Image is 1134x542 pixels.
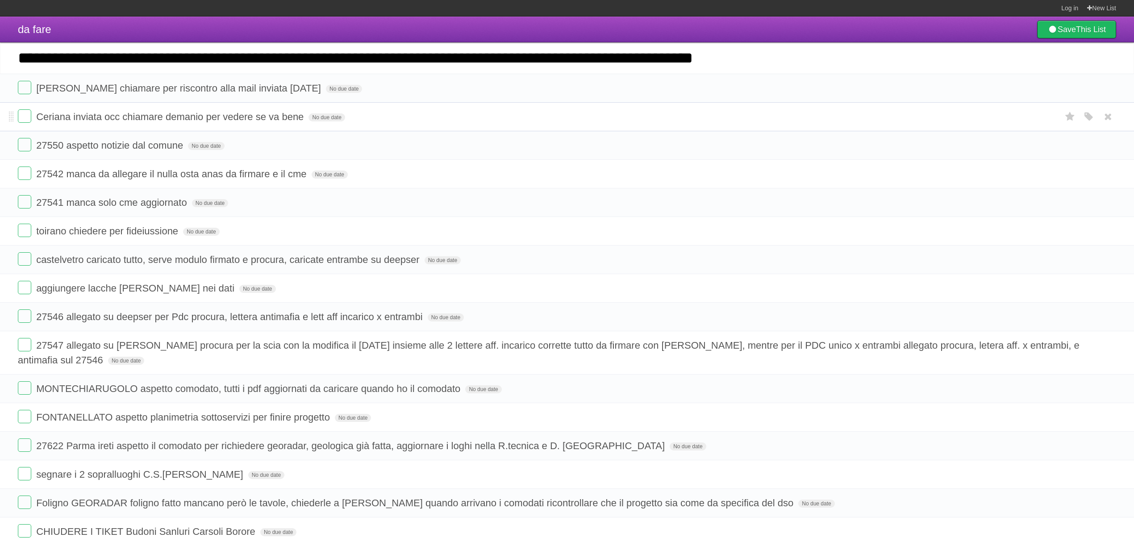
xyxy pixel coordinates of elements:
span: No due date [798,500,834,508]
span: 27547 allegato su [PERSON_NAME] procura per la scia con la modifica il [DATE] insieme alle 2 lett... [18,340,1080,366]
span: No due date [670,442,706,450]
span: FONTANELLATO aspetto planimetria sottoservizi per finire progetto [36,412,332,423]
span: 27541 manca solo cme aggiornato [36,197,189,208]
span: 27542 manca da allegare il nulla osta anas da firmare e il cme [36,168,309,179]
label: Done [18,195,31,208]
span: [PERSON_NAME] chiamare per riscontro alla mail inviata [DATE] [36,83,323,94]
label: Done [18,381,31,395]
span: No due date [239,285,275,293]
label: Done [18,252,31,266]
label: Done [18,109,31,123]
label: Done [18,309,31,323]
span: No due date [465,385,501,393]
span: No due date [326,85,362,93]
span: Foligno GEORADAR foligno fatto mancano però le tavole, chiederle a [PERSON_NAME] quando arrivano ... [36,497,796,509]
span: aggiungere lacche [PERSON_NAME] nei dati [36,283,237,294]
label: Done [18,224,31,237]
label: Done [18,138,31,151]
label: Star task [1062,109,1079,124]
span: No due date [248,471,284,479]
label: Done [18,410,31,423]
span: No due date [335,414,371,422]
span: No due date [312,171,348,179]
span: No due date [428,313,464,321]
label: Done [18,467,31,480]
span: 27622 Parma ireti aspetto il comodato per richiedere georadar, geologica già fatta, aggiornare i ... [36,440,667,451]
span: da fare [18,23,51,35]
label: Done [18,496,31,509]
span: No due date [425,256,461,264]
span: Ceriana inviata occ chiamare demanio per vedere se va bene [36,111,306,122]
b: This List [1076,25,1106,34]
label: Done [18,524,31,538]
span: 27546 allegato su deepser per Pdc procura, lettera antimafia e lett aff incarico x entrambi [36,311,425,322]
a: SaveThis List [1037,21,1116,38]
span: No due date [192,199,228,207]
span: CHIUDERE I TIKET Budoni Sanluri Carsoli Borore [36,526,258,537]
label: Done [18,167,31,180]
span: No due date [260,528,296,536]
span: No due date [108,357,144,365]
span: toirano chiedere per fideiussione [36,225,180,237]
span: No due date [309,113,345,121]
span: No due date [183,228,219,236]
span: castelvetro caricato tutto, serve modulo firmato e procura, caricate entrambe su deepser [36,254,421,265]
label: Done [18,281,31,294]
span: No due date [188,142,224,150]
span: MONTECHIARUGOLO aspetto comodato, tutti i pdf aggiornati da caricare quando ho il comodato [36,383,463,394]
span: segnare i 2 sopralluoghi C.S.[PERSON_NAME] [36,469,245,480]
span: 27550 aspetto notizie dal comune [36,140,185,151]
label: Done [18,438,31,452]
label: Done [18,81,31,94]
label: Done [18,338,31,351]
